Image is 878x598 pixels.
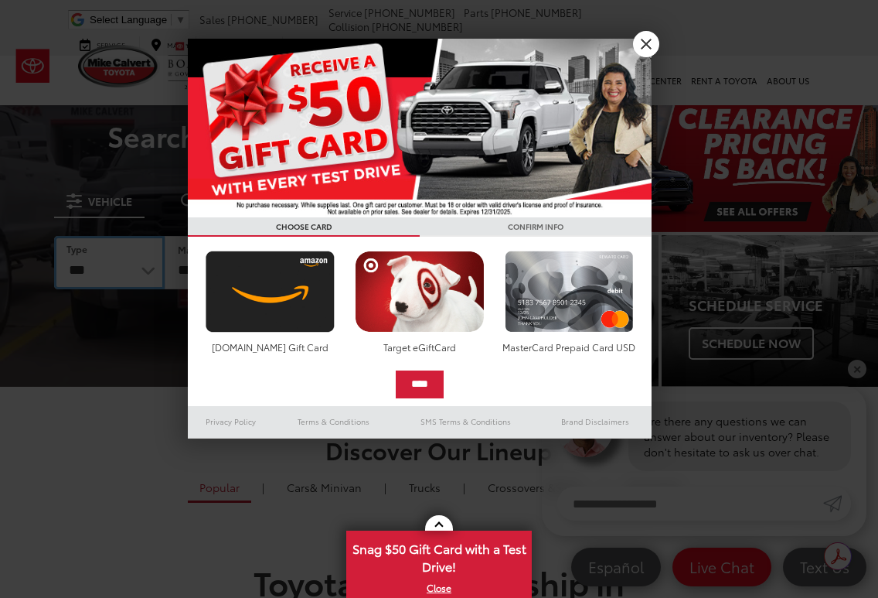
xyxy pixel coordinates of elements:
[393,412,539,431] a: SMS Terms & Conditions
[348,532,530,579] span: Snag $50 Gift Card with a Test Drive!
[188,39,652,217] img: 55838_top_625864.jpg
[501,340,638,354] div: MasterCard Prepaid Card USD
[188,412,274,431] a: Privacy Policy
[188,217,420,237] h3: CHOOSE CARD
[351,340,488,354] div: Target eGiftCard
[351,251,488,333] img: targetcard.png
[202,251,339,333] img: amazoncard.png
[202,340,339,354] div: [DOMAIN_NAME] Gift Card
[274,412,393,431] a: Terms & Conditions
[501,251,638,333] img: mastercard.png
[539,412,652,431] a: Brand Disclaimers
[420,217,652,237] h3: CONFIRM INFO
